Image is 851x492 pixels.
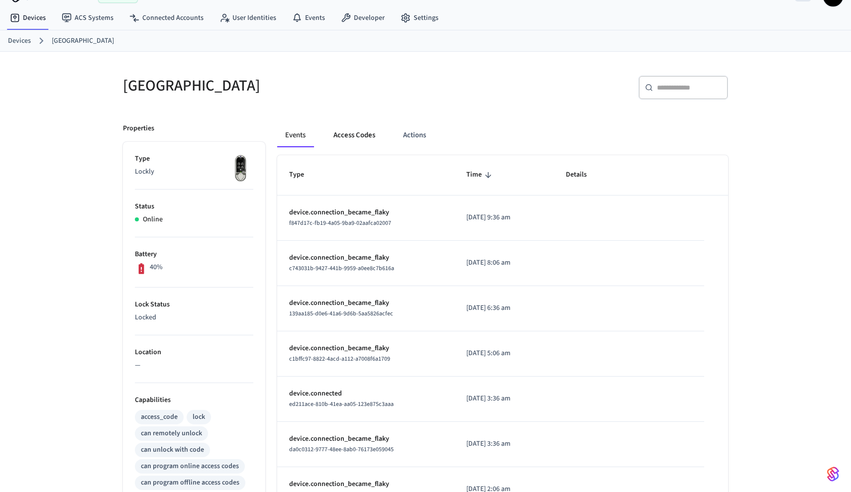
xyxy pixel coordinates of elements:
div: ant example [277,123,728,147]
button: Events [277,123,314,147]
button: Access Codes [325,123,383,147]
span: Type [289,167,317,183]
p: [DATE] 8:06 am [466,258,541,268]
p: Capabilities [135,395,253,405]
p: Lockly [135,167,253,177]
p: Lock Status [135,299,253,310]
a: User Identities [212,9,284,27]
p: Location [135,347,253,358]
a: ACS Systems [54,9,121,27]
p: [DATE] 5:06 am [466,348,541,359]
a: Devices [2,9,54,27]
span: Time [466,167,495,183]
span: da0c0312-9777-48ee-8ab0-76173e059045 [289,445,394,454]
div: can remotely unlock [141,428,202,439]
a: Devices [8,36,31,46]
img: Lockly Vision Lock, Front [228,154,253,184]
a: [GEOGRAPHIC_DATA] [52,36,114,46]
span: Details [566,167,600,183]
a: Developer [333,9,393,27]
div: can unlock with code [141,445,204,455]
a: Connected Accounts [121,9,212,27]
p: device.connection_became_flaky [289,207,442,218]
p: [DATE] 3:36 am [466,394,541,404]
p: device.connection_became_flaky [289,479,442,490]
p: device.connection_became_flaky [289,343,442,354]
div: access_code [141,412,178,422]
p: Type [135,154,253,164]
p: Battery [135,249,253,260]
p: 40% [150,262,163,273]
p: — [135,360,253,371]
p: device.connection_became_flaky [289,434,442,444]
span: ed211ace-810b-41ea-aa05-123e875c3aaa [289,400,394,408]
p: [DATE] 6:36 am [466,303,541,313]
div: can program online access codes [141,461,239,472]
p: [DATE] 9:36 am [466,212,541,223]
div: lock [193,412,205,422]
img: SeamLogoGradient.69752ec5.svg [827,466,839,482]
span: f847d17c-fb19-4a05-9ba9-02aafca02007 [289,219,391,227]
span: c1bffc97-8822-4acd-a112-a7008f6a1709 [289,355,390,363]
h5: [GEOGRAPHIC_DATA] [123,76,420,96]
p: device.connection_became_flaky [289,298,442,308]
span: 139aa185-d0e6-41a6-9d6b-5aa5826acfec [289,309,393,318]
p: Properties [123,123,154,134]
p: device.connected [289,389,442,399]
p: Locked [135,312,253,323]
button: Actions [395,123,434,147]
span: c743031b-9427-441b-9959-a0ee8c7b616a [289,264,394,273]
p: [DATE] 3:36 am [466,439,541,449]
a: Events [284,9,333,27]
p: Status [135,201,253,212]
a: Settings [393,9,446,27]
div: can program offline access codes [141,478,239,488]
p: device.connection_became_flaky [289,253,442,263]
p: Online [143,214,163,225]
